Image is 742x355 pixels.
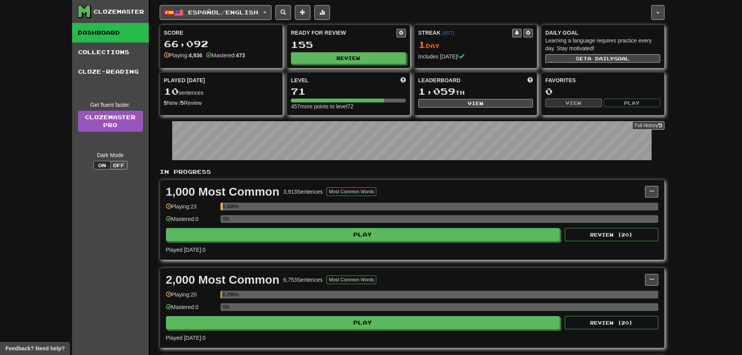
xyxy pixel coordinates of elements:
button: Review [291,52,406,64]
div: 0 [545,87,660,96]
div: 66,092 [164,39,279,49]
button: Seta dailygoal [545,54,660,63]
span: Played [DATE]: 0 [166,335,206,341]
div: 71 [291,87,406,96]
button: Most Common Words [326,187,376,196]
div: Mastered: 0 [166,215,217,228]
div: Dark Mode [78,151,143,159]
span: Played [DATE]: 0 [166,247,206,253]
button: Review (20) [565,228,658,241]
strong: 473 [236,52,245,58]
span: 1,059 [418,86,455,97]
div: 3,913 Sentences [283,188,323,196]
div: th [418,87,533,97]
button: Review (20) [565,316,658,329]
a: ClozemasterPro [78,111,143,132]
span: 10 [164,86,179,97]
span: This week in points, UTC [527,76,533,84]
div: 155 [291,40,406,49]
div: Playing: [164,51,203,59]
div: Learning a language requires practice every day. Stay motivated! [545,37,660,52]
span: Played [DATE] [164,76,205,84]
span: Score more points to level up [400,76,406,84]
strong: 5 [164,100,167,106]
button: Play [604,99,660,107]
div: sentences [164,87,279,97]
span: Leaderboard [418,76,461,84]
span: Level [291,76,308,84]
span: Open feedback widget [5,344,65,352]
div: Mastered: [206,51,245,59]
button: Most Common Words [326,276,376,284]
div: Favorites [545,76,660,84]
button: View [418,99,533,108]
button: Play [166,228,560,241]
p: In Progress [160,168,664,176]
div: 1,000 Most Common [166,186,280,198]
div: Ready for Review [291,29,397,37]
div: Playing: 23 [166,203,217,215]
div: Includes [DATE]! [418,53,533,60]
button: More stats [314,5,330,20]
a: Dashboard [72,23,149,42]
span: Español / English [188,9,258,16]
div: Score [164,29,279,37]
a: Cloze-Reading [72,62,149,81]
div: Day [418,40,533,50]
div: Streak [418,29,513,37]
button: On [93,161,111,170]
div: Mastered: 0 [166,303,217,316]
button: View [545,99,602,107]
div: Playing: 20 [166,291,217,304]
a: (BST) [442,30,454,36]
strong: 4,936 [189,52,202,58]
span: a daily [587,56,614,61]
div: Get fluent faster. [78,101,143,109]
button: Full History [632,121,664,130]
button: Play [166,316,560,329]
strong: 5 [181,100,184,106]
span: 1 [418,39,426,50]
button: Español/English [160,5,271,20]
button: Search sentences [275,5,291,20]
div: 2,000 Most Common [166,274,280,286]
button: Add sentence to collection [295,5,310,20]
div: New / Review [164,99,279,107]
a: Collections [72,42,149,62]
div: Clozemaster [93,8,144,16]
button: Off [110,161,127,170]
div: 6,753 Sentences [283,276,323,284]
div: 457 more points to level 72 [291,102,406,110]
div: Daily Goal [545,29,660,37]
